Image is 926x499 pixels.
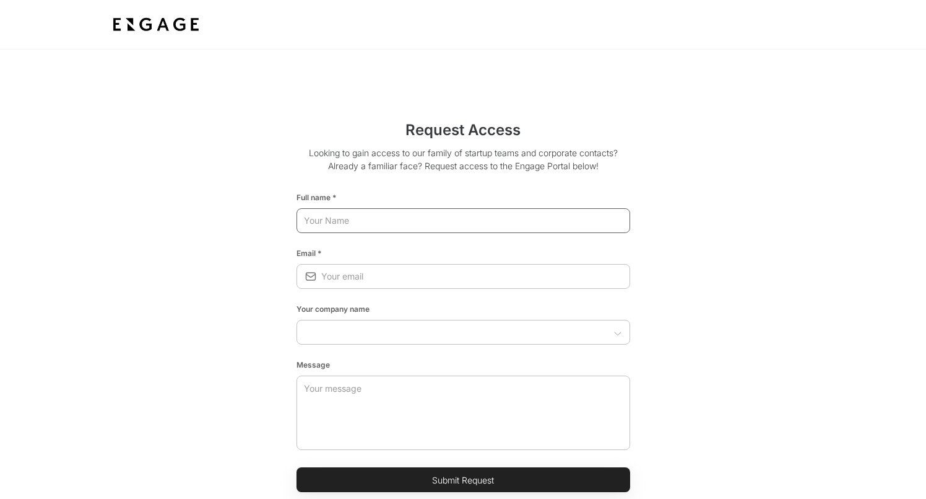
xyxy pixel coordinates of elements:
h2: Request Access [296,119,630,146]
img: bdf1fb74-1727-4ba0-a5bd-bc74ae9fc70b.jpeg [110,14,202,36]
div: Message [296,355,630,371]
div: Email * [296,243,630,259]
button: Submit Request [296,467,630,492]
button: Open [612,327,624,340]
input: Your email [321,265,630,288]
div: Full name * [296,187,630,203]
div: Your company name [296,299,630,315]
input: Your Name [296,210,630,232]
p: Looking to gain access to our family of startup teams and corporate contacts? Already a familiar ... [296,146,630,182]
